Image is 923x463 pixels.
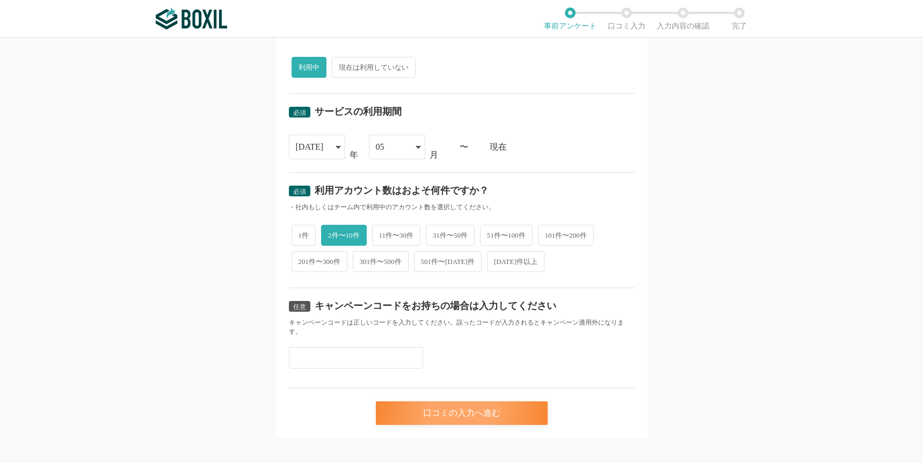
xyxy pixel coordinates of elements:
span: 現在は利用していない [332,57,416,78]
span: 201件〜300件 [292,251,347,272]
span: 1件 [292,225,316,246]
div: 利用アカウント数はおよそ何件ですか？ [315,186,489,195]
div: [DATE] [296,135,324,159]
li: 入力内容の確認 [655,8,711,30]
div: ・社内もしくはチーム内で利用中のアカウント数を選択してください。 [289,203,635,212]
div: サービスの利用期間 [315,107,402,116]
span: 任意 [293,303,306,311]
div: キャンペーンコードをお持ちの場合は入力してください [315,301,556,311]
span: 2件〜10件 [321,225,367,246]
span: 利用中 [292,57,326,78]
span: 11件〜30件 [372,225,421,246]
li: 事前アンケート [542,8,599,30]
span: 必須 [293,188,306,195]
div: 05 [376,135,384,159]
span: [DATE]件以上 [487,251,544,272]
span: 301件〜500件 [353,251,409,272]
span: 必須 [293,109,306,116]
span: 101件〜200件 [538,225,594,246]
div: 現在 [490,143,635,151]
li: 口コミ入力 [599,8,655,30]
span: 51件〜100件 [480,225,533,246]
span: 31件〜50件 [426,225,475,246]
li: 完了 [711,8,768,30]
div: 年 [350,151,358,159]
div: 〜 [460,143,468,151]
span: 501件〜[DATE]件 [414,251,482,272]
img: ボクシルSaaS_ロゴ [156,8,227,30]
div: 口コミの入力へ進む [376,401,548,425]
div: キャンペーンコードは正しいコードを入力してください。誤ったコードが入力されるとキャンペーン適用外になります。 [289,318,635,336]
div: 月 [430,151,438,159]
